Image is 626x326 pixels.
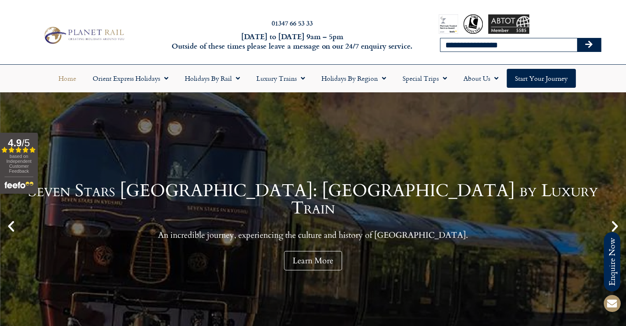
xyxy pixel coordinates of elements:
[177,69,248,88] a: Holidays by Rail
[4,219,18,233] div: Previous slide
[455,69,507,88] a: About Us
[21,182,605,217] h1: Seven Stars [GEOGRAPHIC_DATA]: [GEOGRAPHIC_DATA] by Luxury Train
[84,69,177,88] a: Orient Express Holidays
[272,18,313,28] a: 01347 66 53 33
[248,69,313,88] a: Luxury Trains
[4,69,622,88] nav: Menu
[50,69,84,88] a: Home
[284,251,342,270] a: Learn More
[577,38,601,52] button: Search
[21,230,605,240] p: An incredible journey, experiencing the culture and history of [GEOGRAPHIC_DATA].
[608,219,622,233] div: Next slide
[313,69,394,88] a: Holidays by Region
[169,32,415,51] h6: [DATE] to [DATE] 9am – 5pm Outside of these times please leave a message on our 24/7 enquiry serv...
[41,25,126,46] img: Planet Rail Train Holidays Logo
[507,69,576,88] a: Start your Journey
[394,69,455,88] a: Special Trips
